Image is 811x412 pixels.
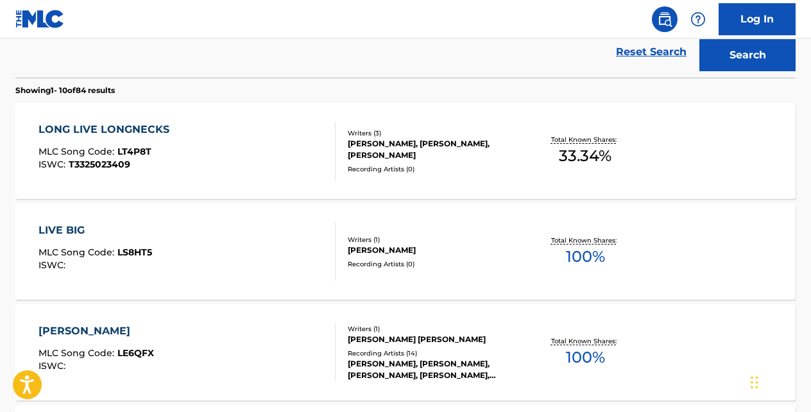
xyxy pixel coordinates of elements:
[38,246,117,258] span: MLC Song Code :
[657,12,672,27] img: search
[551,336,620,346] p: Total Known Shares:
[38,223,152,238] div: LIVE BIG
[348,128,521,138] div: Writers ( 3 )
[751,363,758,402] div: Drag
[15,103,796,199] a: LONG LIVE LONGNECKSMLC Song Code:LT4P8TISWC:T3325023409Writers (3)[PERSON_NAME], [PERSON_NAME], [...
[38,323,154,339] div: [PERSON_NAME]
[652,6,678,32] a: Public Search
[15,304,796,400] a: [PERSON_NAME]MLC Song Code:LE6QFXISWC:Writers (1)[PERSON_NAME] [PERSON_NAME]Recording Artists (14...
[38,259,69,271] span: ISWC :
[348,245,521,256] div: [PERSON_NAME]
[348,164,521,174] div: Recording Artists ( 0 )
[348,348,521,358] div: Recording Artists ( 14 )
[348,138,521,161] div: [PERSON_NAME], [PERSON_NAME], [PERSON_NAME]
[38,146,117,157] span: MLC Song Code :
[348,259,521,269] div: Recording Artists ( 0 )
[15,10,65,28] img: MLC Logo
[117,347,154,359] span: LE6QFX
[38,360,69,372] span: ISWC :
[348,235,521,245] div: Writers ( 1 )
[38,159,69,170] span: ISWC :
[559,144,611,167] span: 33.34 %
[566,245,605,268] span: 100 %
[15,85,115,96] p: Showing 1 - 10 of 84 results
[747,350,811,412] iframe: Chat Widget
[551,135,620,144] p: Total Known Shares:
[551,236,620,245] p: Total Known Shares:
[38,347,117,359] span: MLC Song Code :
[69,159,130,170] span: T3325023409
[38,122,176,137] div: LONG LIVE LONGNECKS
[610,38,693,66] a: Reset Search
[719,3,796,35] a: Log In
[15,203,796,300] a: LIVE BIGMLC Song Code:LS8HT5ISWC:Writers (1)[PERSON_NAME]Recording Artists (0)Total Known Shares:...
[690,12,706,27] img: help
[699,39,796,71] button: Search
[117,146,151,157] span: LT4P8T
[566,346,605,369] span: 100 %
[348,358,521,381] div: [PERSON_NAME], [PERSON_NAME], [PERSON_NAME], [PERSON_NAME], [PERSON_NAME]
[348,324,521,334] div: Writers ( 1 )
[117,246,152,258] span: LS8HT5
[685,6,711,32] div: Help
[348,334,521,345] div: [PERSON_NAME] [PERSON_NAME]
